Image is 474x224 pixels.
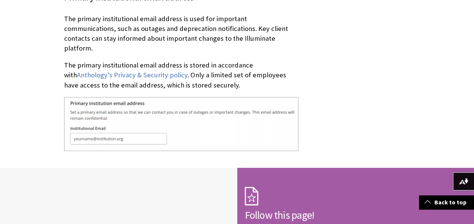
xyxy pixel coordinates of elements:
[64,14,298,54] p: The primary institutional email address is used for important communications, such as outages and...
[245,187,258,206] img: Subscription Icon
[64,97,298,151] img: Institutional email field
[245,207,471,223] h2: Follow this page!
[419,195,474,209] a: Back to top
[77,71,187,80] a: Anthology’s Privacy & Security policy
[64,60,298,90] p: The primary institutional email address is stored in accordance with . Only a limited set of empl...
